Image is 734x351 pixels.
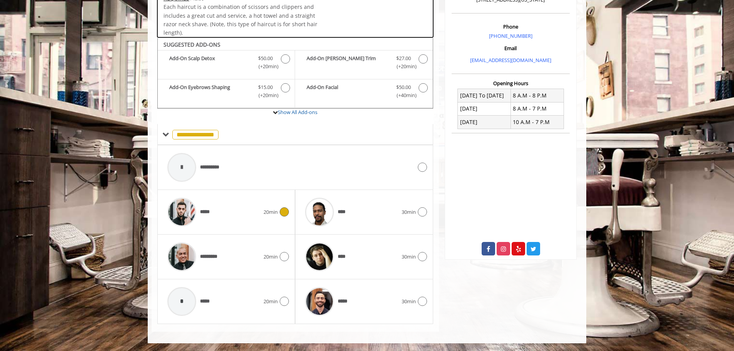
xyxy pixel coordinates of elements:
[392,91,415,99] span: (+40min )
[454,45,568,51] h3: Email
[163,41,220,48] b: SUGGESTED ADD-ONS
[258,54,273,62] span: $50.00
[458,116,511,129] td: [DATE]
[264,253,278,261] span: 20min
[396,83,411,91] span: $50.00
[392,62,415,71] span: (+20min )
[169,54,250,71] b: Add-On Scalp Detox
[163,3,317,36] span: Each haircut is a combination of scissors and clippers and includes a great cut and service, a ho...
[510,102,564,115] td: 8 A.M - 7 P.M
[258,83,273,91] span: $15.00
[278,109,317,116] a: Show All Add-ons
[169,83,250,99] b: Add-On Eyebrows Shaping
[264,208,278,216] span: 20min
[254,91,277,99] span: (+20min )
[402,297,416,306] span: 30min
[510,116,564,129] td: 10 A.M - 7 P.M
[299,54,429,72] label: Add-On Beard Trim
[452,81,570,86] h3: Opening Hours
[458,89,511,102] td: [DATE] To [DATE]
[307,83,388,99] b: Add-On Facial
[458,102,511,115] td: [DATE]
[454,24,568,29] h3: Phone
[510,89,564,102] td: 8 A.M - 8 P.M
[489,32,532,39] a: [PHONE_NUMBER]
[396,54,411,62] span: $27.00
[264,297,278,306] span: 20min
[162,54,291,72] label: Add-On Scalp Detox
[402,253,416,261] span: 30min
[162,83,291,101] label: Add-On Eyebrows Shaping
[307,54,388,71] b: Add-On [PERSON_NAME] Trim
[254,62,277,71] span: (+20min )
[402,208,416,216] span: 30min
[470,57,551,64] a: [EMAIL_ADDRESS][DOMAIN_NAME]
[299,83,429,101] label: Add-On Facial
[157,37,433,109] div: The Made Man Haircut Add-onS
